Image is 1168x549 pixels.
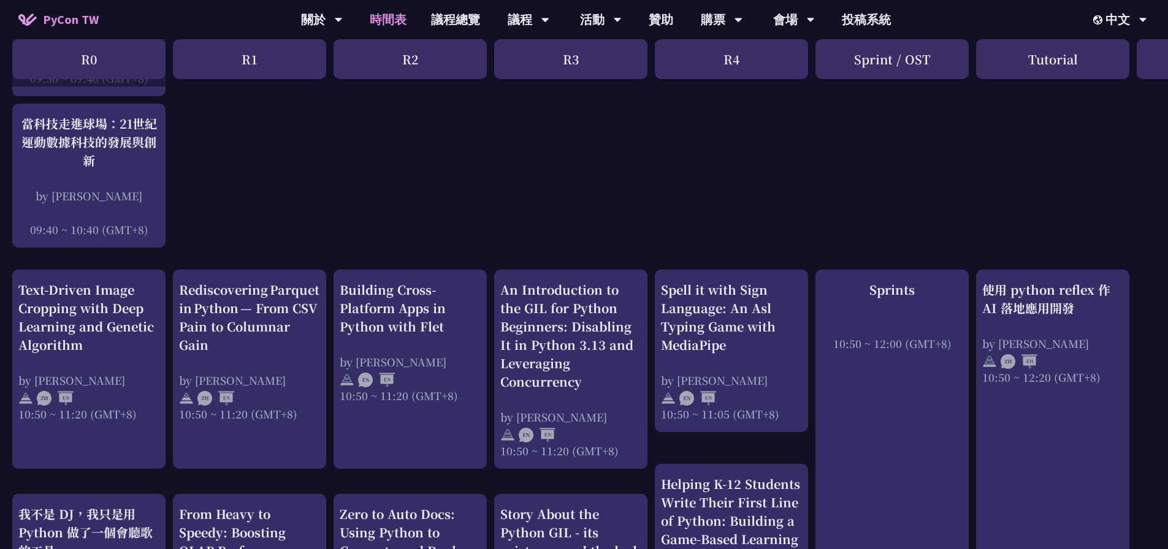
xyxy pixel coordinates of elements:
[18,406,159,422] div: 10:50 ~ 11:20 (GMT+8)
[982,369,1123,385] div: 10:50 ~ 12:20 (GMT+8)
[18,115,159,170] div: 當科技走進球場：21世紀運動數據科技的發展與創新
[500,428,515,442] img: svg+xml;base64,PHN2ZyB4bWxucz0iaHR0cDovL3d3dy53My5vcmcvMjAwMC9zdmciIHdpZHRoPSIyNCIgaGVpZ2h0PSIyNC...
[661,281,802,422] a: Spell it with Sign Language: An Asl Typing Game with MediaPipe by [PERSON_NAME] 10:50 ~ 11:05 (GM...
[976,39,1129,79] div: Tutorial
[661,391,676,406] img: svg+xml;base64,PHN2ZyB4bWxucz0iaHR0cDovL3d3dy53My5vcmcvMjAwMC9zdmciIHdpZHRoPSIyNCIgaGVpZ2h0PSIyNC...
[334,39,487,79] div: R2
[661,281,802,354] div: Spell it with Sign Language: An Asl Typing Game with MediaPipe
[12,39,166,79] div: R0
[982,336,1123,351] div: by [PERSON_NAME]
[1093,15,1105,25] img: Locale Icon
[179,391,194,406] img: svg+xml;base64,PHN2ZyB4bWxucz0iaHR0cDovL3d3dy53My5vcmcvMjAwMC9zdmciIHdpZHRoPSIyNCIgaGVpZ2h0PSIyNC...
[500,281,641,458] a: An Introduction to the GIL for Python Beginners: Disabling It in Python 3.13 and Leveraging Concu...
[197,391,234,406] img: ZHEN.371966e.svg
[494,39,647,79] div: R3
[18,373,159,388] div: by [PERSON_NAME]
[6,4,111,35] a: PyCon TW
[982,281,1123,385] a: 使用 python reflex 作 AI 落地應用開發 by [PERSON_NAME] 10:50 ~ 12:20 (GMT+8)
[815,39,969,79] div: Sprint / OST
[982,354,997,369] img: svg+xml;base64,PHN2ZyB4bWxucz0iaHR0cDovL3d3dy53My5vcmcvMjAwMC9zdmciIHdpZHRoPSIyNCIgaGVpZ2h0PSIyNC...
[661,373,802,388] div: by [PERSON_NAME]
[18,13,37,26] img: Home icon of PyCon TW 2025
[500,409,641,425] div: by [PERSON_NAME]
[179,406,320,422] div: 10:50 ~ 11:20 (GMT+8)
[679,391,716,406] img: ENEN.5a408d1.svg
[358,373,395,387] img: ENEN.5a408d1.svg
[340,373,354,387] img: svg+xml;base64,PHN2ZyB4bWxucz0iaHR0cDovL3d3dy53My5vcmcvMjAwMC9zdmciIHdpZHRoPSIyNCIgaGVpZ2h0PSIyNC...
[822,336,963,351] div: 10:50 ~ 12:00 (GMT+8)
[1001,354,1037,369] img: ZHZH.38617ef.svg
[340,388,481,403] div: 10:50 ~ 11:20 (GMT+8)
[655,39,808,79] div: R4
[18,281,159,354] div: Text-Driven Image Cropping with Deep Learning and Genetic Algorithm
[340,281,481,403] a: Building Cross-Platform Apps in Python with Flet by [PERSON_NAME] 10:50 ~ 11:20 (GMT+8)
[661,406,802,422] div: 10:50 ~ 11:05 (GMT+8)
[340,354,481,369] div: by [PERSON_NAME]
[822,281,963,299] div: Sprints
[18,222,159,237] div: 09:40 ~ 10:40 (GMT+8)
[179,281,320,422] a: Rediscovering Parquet in Python — From CSV Pain to Columnar Gain by [PERSON_NAME] 10:50 ~ 11:20 (...
[18,115,159,237] a: 當科技走進球場：21世紀運動數據科技的發展與創新 by [PERSON_NAME] 09:40 ~ 10:40 (GMT+8)
[18,391,33,406] img: svg+xml;base64,PHN2ZyB4bWxucz0iaHR0cDovL3d3dy53My5vcmcvMjAwMC9zdmciIHdpZHRoPSIyNCIgaGVpZ2h0PSIyNC...
[43,10,99,29] span: PyCon TW
[173,39,326,79] div: R1
[18,281,159,422] a: Text-Driven Image Cropping with Deep Learning and Genetic Algorithm by [PERSON_NAME] 10:50 ~ 11:2...
[982,281,1123,317] div: 使用 python reflex 作 AI 落地應用開發
[179,373,320,388] div: by [PERSON_NAME]
[519,428,555,442] img: ENEN.5a408d1.svg
[500,443,641,458] div: 10:50 ~ 11:20 (GMT+8)
[179,281,320,354] div: Rediscovering Parquet in Python — From CSV Pain to Columnar Gain
[37,391,74,406] img: ZHEN.371966e.svg
[500,281,641,391] div: An Introduction to the GIL for Python Beginners: Disabling It in Python 3.13 and Leveraging Concu...
[18,188,159,203] div: by [PERSON_NAME]
[340,281,481,336] div: Building Cross-Platform Apps in Python with Flet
